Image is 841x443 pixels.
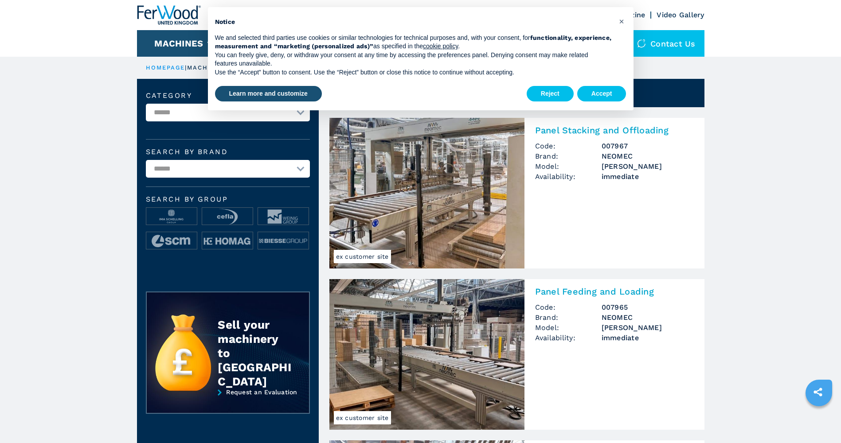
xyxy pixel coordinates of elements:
span: ex customer site [334,411,391,424]
h2: Notice [215,18,612,27]
span: Brand: [535,151,602,161]
h3: NEOMEC [602,151,694,161]
span: Model: [535,323,602,333]
span: immediate [602,333,694,343]
span: Search by group [146,196,310,203]
span: × [619,16,624,27]
iframe: Chat [803,403,834,436]
button: Reject [527,86,574,102]
h2: Panel Stacking and Offloading [535,125,694,136]
span: Code: [535,141,602,151]
h3: [PERSON_NAME] [602,323,694,333]
span: Brand: [535,312,602,323]
span: immediate [602,171,694,182]
button: Accept [577,86,626,102]
img: Panel Stacking and Offloading NEOMEC AXEL C [329,118,524,268]
img: image [202,208,253,225]
a: cookie policy [423,43,458,50]
a: Request an Evaluation [146,389,310,420]
a: Panel Feeding and Loading NEOMEC AXEL Cex customer sitePanel Feeding and LoadingCode:007965Brand:... [329,279,704,430]
span: Availability: [535,171,602,182]
span: Code: [535,302,602,312]
img: image [146,208,197,225]
img: Contact us [637,39,646,48]
button: Learn more and customize [215,86,322,102]
h3: 007967 [602,141,694,151]
strong: functionality, experience, measurement and “marketing (personalized ads)” [215,34,612,50]
button: Machines [154,38,203,49]
div: Sell your machinery to [GEOGRAPHIC_DATA] [218,318,291,389]
h3: 007965 [602,302,694,312]
a: Video Gallery [657,11,704,19]
h2: Panel Feeding and Loading [535,286,694,297]
h3: NEOMEC [602,312,694,323]
button: Close this notice [615,14,629,28]
span: ex customer site [334,250,391,263]
img: Ferwood [137,5,201,25]
p: You can freely give, deny, or withdraw your consent at any time by accessing the preferences pane... [215,51,612,68]
img: image [258,208,309,225]
p: Use the “Accept” button to consent. Use the “Reject” button or close this notice to continue with... [215,68,612,77]
img: image [258,232,309,250]
span: | [185,64,187,71]
img: image [146,232,197,250]
span: Availability: [535,333,602,343]
label: Category [146,92,310,99]
p: machines [187,64,225,72]
a: HOMEPAGE [146,64,185,71]
h3: [PERSON_NAME] [602,161,694,171]
a: Panel Stacking and Offloading NEOMEC AXEL Cex customer sitePanel Stacking and OffloadingCode:0079... [329,118,704,268]
div: Contact us [628,30,704,57]
img: image [202,232,253,250]
p: We and selected third parties use cookies or similar technologies for technical purposes and, wit... [215,34,612,51]
label: Search by brand [146,148,310,155]
img: Panel Feeding and Loading NEOMEC AXEL C [329,279,524,430]
a: sharethis [807,381,829,403]
span: Model: [535,161,602,171]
